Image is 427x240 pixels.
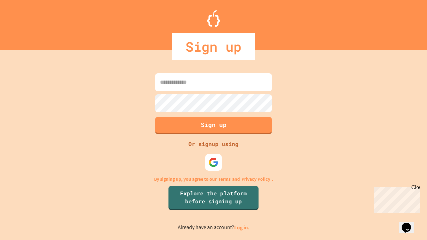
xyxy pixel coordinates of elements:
[208,157,219,167] img: google-icon.svg
[172,33,255,60] div: Sign up
[242,176,270,183] a: Privacy Policy
[178,223,250,232] p: Already have an account?
[154,176,273,183] p: By signing up, you agree to our and .
[155,117,272,134] button: Sign up
[187,140,240,148] div: Or signup using
[168,186,259,210] a: Explore the platform before signing up
[234,224,250,231] a: Log in.
[207,10,220,27] img: Logo.svg
[3,3,46,42] div: Chat with us now!Close
[372,184,420,213] iframe: chat widget
[218,176,231,183] a: Terms
[399,213,420,233] iframe: chat widget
